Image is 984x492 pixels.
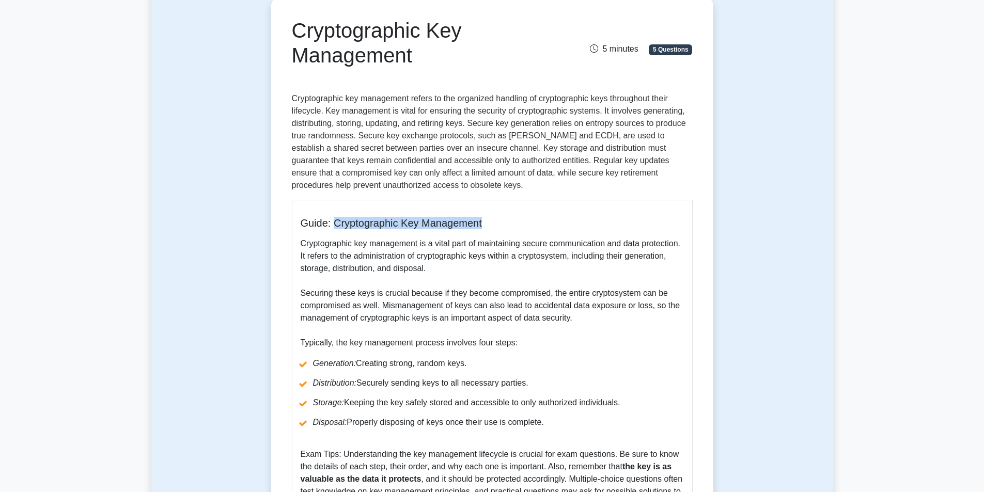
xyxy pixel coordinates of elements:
span: 5 minutes [590,44,638,53]
li: Keeping the key safely stored and accessible to only authorized individuals. [301,396,684,409]
h1: Cryptographic Key Management [292,18,555,68]
em: Storage: [313,398,344,407]
li: Creating strong, random keys. [301,357,684,370]
p: Cryptographic key management refers to the organized handling of cryptographic keys throughout th... [292,92,693,192]
b: the key is as valuable as the data it protects [301,462,672,483]
li: Properly disposing of keys once their use is complete. [301,416,684,428]
h5: Guide: Cryptographic Key Management [301,217,684,229]
li: Securely sending keys to all necessary parties. [301,377,684,389]
em: Disposal: [313,418,347,426]
span: 5 Questions [649,44,692,55]
em: Distribution: [313,378,356,387]
p: Cryptographic key management is a vital part of maintaining secure communication and data protect... [301,237,684,349]
em: Generation: [313,359,356,368]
